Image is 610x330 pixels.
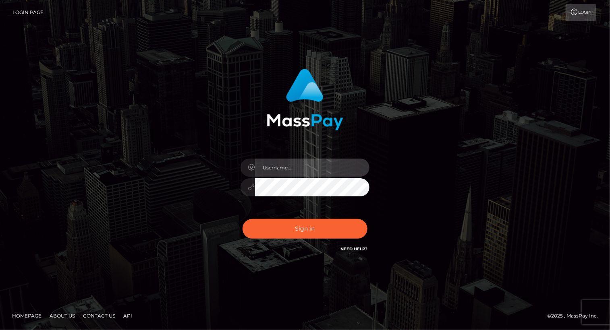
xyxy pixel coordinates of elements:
div: © 2025 , MassPay Inc. [547,311,604,320]
a: Login [566,4,596,21]
a: Login Page [12,4,44,21]
a: Contact Us [80,309,118,322]
a: Need Help? [340,246,367,252]
img: MassPay Login [267,69,343,130]
a: Homepage [9,309,45,322]
a: About Us [46,309,78,322]
input: Username... [255,159,369,177]
button: Sign in [243,219,367,239]
a: API [120,309,135,322]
